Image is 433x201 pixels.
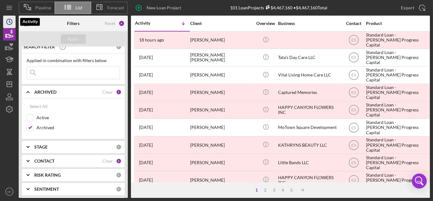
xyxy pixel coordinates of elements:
[61,34,86,44] button: Apply
[351,125,356,130] text: ES
[351,160,356,165] text: ES
[366,49,428,66] div: Standard Loan - [PERSON_NAME] Progress Capital
[116,144,122,150] div: 0
[116,172,122,178] div: 0
[34,159,55,164] b: CONTACT
[278,84,340,101] div: Captured Memories
[253,188,261,193] div: 1
[147,2,181,14] div: New Loan Project
[190,84,253,101] div: [PERSON_NAME]
[366,84,428,101] div: Standard Loan - [PERSON_NAME] Progress Capital
[401,2,414,14] div: Export
[287,188,296,193] div: 5
[351,178,356,182] text: ES
[278,137,340,153] div: KATHRYNS BEAUTY LLC
[107,5,124,10] span: Forecast
[230,5,328,10] div: 101 Loan Projects • $4,467,160 Total
[139,178,153,183] time: 2025-06-01 00:03
[3,185,16,198] button: EF
[116,158,122,164] div: 3
[7,190,11,194] text: EF
[190,154,253,171] div: [PERSON_NAME]
[366,154,428,171] div: Standard Loan - [PERSON_NAME] Progress Capital
[139,143,153,148] time: 2025-07-08 22:04
[76,5,83,10] span: List
[190,49,253,66] div: [PERSON_NAME] [PERSON_NAME]
[278,21,340,26] div: Business
[351,56,356,60] text: ES
[254,21,277,26] div: Overview
[139,72,153,77] time: 2025-08-26 15:06
[351,91,356,95] text: ES
[139,37,164,42] time: 2025-10-13 02:39
[34,90,56,95] b: ARCHIVED
[366,137,428,153] div: Standard Loan - [PERSON_NAME] Progress Capital
[139,55,153,60] time: 2025-09-03 14:44
[26,58,120,63] div: Applied in combination with filters below
[395,2,430,14] button: Export
[190,137,253,153] div: [PERSON_NAME]
[190,102,253,118] div: [PERSON_NAME]
[34,145,48,150] b: STAGE
[278,67,340,83] div: Vital Living Home Care LLC
[342,21,365,26] div: Contact
[351,108,356,112] text: ES
[36,115,120,121] label: Active
[279,188,287,193] div: 4
[139,90,153,95] time: 2025-07-23 04:13
[23,44,55,49] b: SEARCH FILTER
[278,102,340,118] div: HAPPY CANYON FLOWERS INC
[118,20,125,27] div: 4
[366,102,428,118] div: Standard Loan - [PERSON_NAME] Progress Capital
[139,107,153,112] time: 2025-07-21 03:06
[190,32,253,48] div: [PERSON_NAME]
[35,5,51,10] span: Pipeline
[366,21,428,26] div: Product
[116,186,122,192] div: 0
[68,34,79,44] div: Apply
[190,21,253,26] div: Client
[26,100,51,113] button: Select All
[67,21,79,26] b: Filters
[131,2,187,14] button: New Loan Project
[264,5,293,10] div: $4,467,160
[270,188,279,193] div: 3
[190,67,253,83] div: [PERSON_NAME]
[139,125,153,130] time: 2025-07-18 15:55
[278,172,340,188] div: HAPPY CANYON FLOWERS INC
[135,21,162,26] div: Activity
[36,125,120,131] label: Archived
[351,143,356,147] text: ES
[278,119,340,136] div: MoTown Square Development
[412,174,427,189] div: Open Intercom Messenger
[102,90,113,95] div: Clear
[278,154,340,171] div: Little Bands LLC
[190,172,253,188] div: [PERSON_NAME]
[366,32,428,48] div: Standard Loan - [PERSON_NAME] Progress Capital
[366,119,428,136] div: Standard Loan - [PERSON_NAME] Progress Capital
[34,173,61,178] b: RISK RATING
[261,188,270,193] div: 2
[190,119,253,136] div: [PERSON_NAME]
[139,160,153,165] time: 2025-06-30 20:24
[30,100,48,113] div: Select All
[116,44,122,50] div: 0
[105,21,115,26] div: Reset
[34,187,59,192] b: SENTIMENT
[102,159,113,164] div: Clear
[116,89,122,95] div: 1
[351,73,356,77] text: ES
[351,38,356,42] text: ES
[366,172,428,188] div: Standard Loan - [PERSON_NAME] Progress Capital
[278,49,340,66] div: Tata's Day Care LLC
[366,67,428,83] div: Standard Loan - [PERSON_NAME] Progress Capital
